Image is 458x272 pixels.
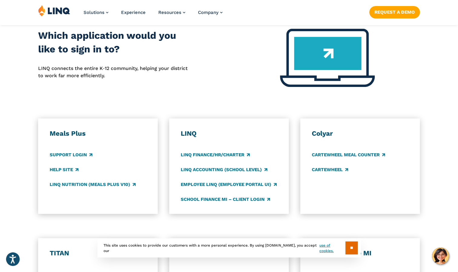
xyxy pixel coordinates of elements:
[38,29,190,56] h2: Which application would you like to sign in to?
[50,151,92,158] a: Support Login
[432,247,449,264] button: Hello, have a question? Let’s chat.
[84,10,104,15] span: Solutions
[84,5,222,25] nav: Primary Navigation
[50,129,146,138] h3: Meals Plus
[181,196,270,203] a: School Finance MI – Client Login
[312,129,408,138] h3: Colyar
[312,166,348,173] a: CARTEWHEEL
[181,181,277,188] a: Employee LINQ (Employee Portal UI)
[158,10,185,15] a: Resources
[38,5,70,16] img: LINQ | K‑12 Software
[84,10,108,15] a: Solutions
[121,10,146,15] a: Experience
[312,151,385,158] a: CARTEWHEEL Meal Counter
[181,151,250,158] a: LINQ Finance/HR/Charter
[50,181,136,188] a: LINQ Nutrition (Meals Plus v10)
[158,10,181,15] span: Resources
[181,129,277,138] h3: LINQ
[50,166,78,173] a: Help Site
[97,238,361,257] div: This site uses cookies to provide our customers with a more personal experience. By using [DOMAIN...
[38,65,190,80] p: LINQ connects the entire K‑12 community, helping your district to work far more efficiently.
[181,166,267,173] a: LINQ Accounting (school level)
[319,243,345,254] a: use of cookies.
[369,6,420,18] a: Request a Demo
[369,5,420,18] nav: Button Navigation
[198,10,219,15] span: Company
[198,10,222,15] a: Company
